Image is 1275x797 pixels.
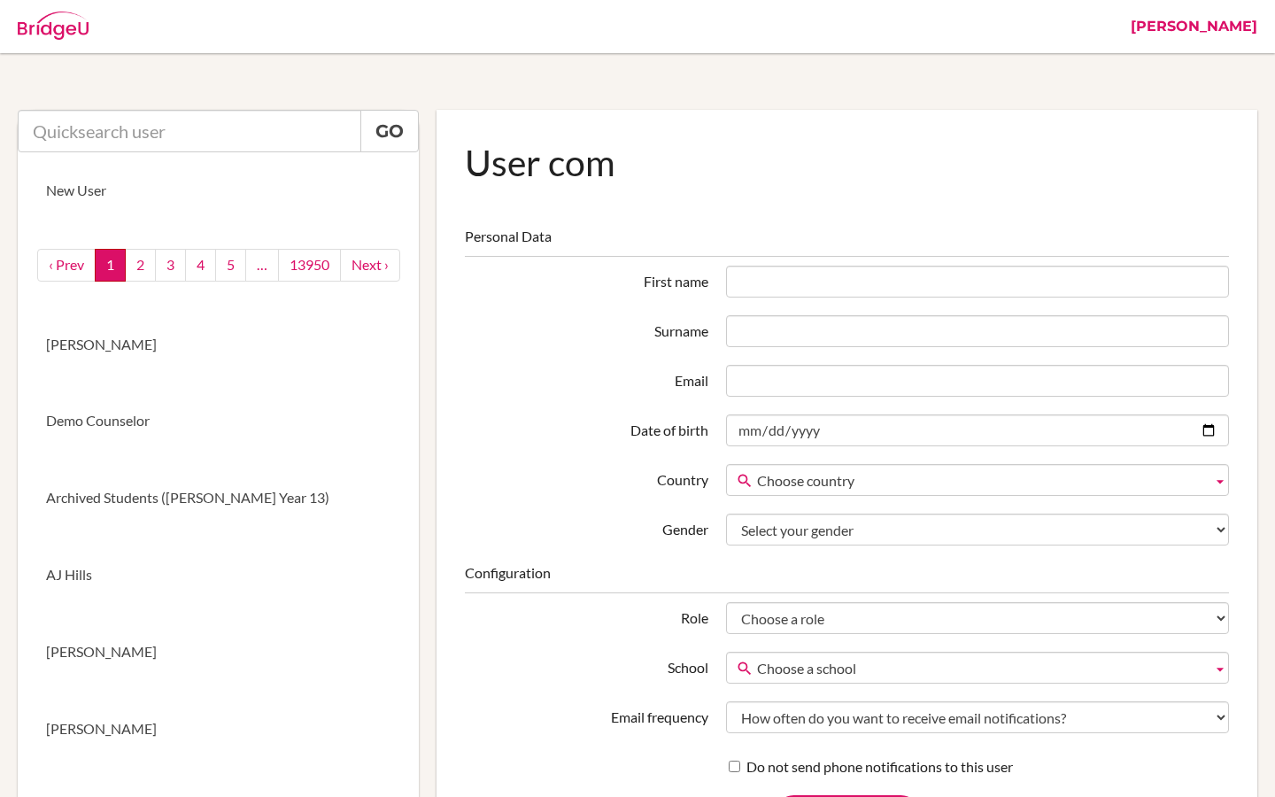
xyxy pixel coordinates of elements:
[456,652,716,678] label: School
[18,306,419,383] a: [PERSON_NAME]
[465,138,1229,187] h1: User com
[340,249,400,282] a: next
[185,249,216,282] a: 4
[360,110,419,152] a: Go
[18,12,89,40] img: Bridge-U
[456,365,716,391] label: Email
[18,537,419,614] a: AJ Hills
[456,464,716,491] label: Country
[18,460,419,537] a: Archived Students ([PERSON_NAME] Year 13)
[729,761,740,772] input: Do not send phone notifications to this user
[18,110,361,152] input: Quicksearch user
[456,266,716,292] label: First name
[757,653,1205,685] span: Choose a school
[245,249,279,282] a: …
[215,249,246,282] a: 5
[155,249,186,282] a: 3
[465,563,1229,593] legend: Configuration
[18,691,419,768] a: [PERSON_NAME]
[456,602,716,629] label: Role
[18,614,419,691] a: [PERSON_NAME]
[456,701,716,728] label: Email frequency
[729,757,1013,778] label: Do not send phone notifications to this user
[278,249,341,282] a: 13950
[757,465,1205,497] span: Choose country
[125,249,156,282] a: 2
[18,383,419,460] a: Demo Counselor
[456,514,716,540] label: Gender
[465,227,1229,257] legend: Personal Data
[456,315,716,342] label: Surname
[18,152,419,229] a: New User
[95,249,126,282] a: 1
[37,249,96,282] a: ‹ Prev
[456,414,716,441] label: Date of birth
